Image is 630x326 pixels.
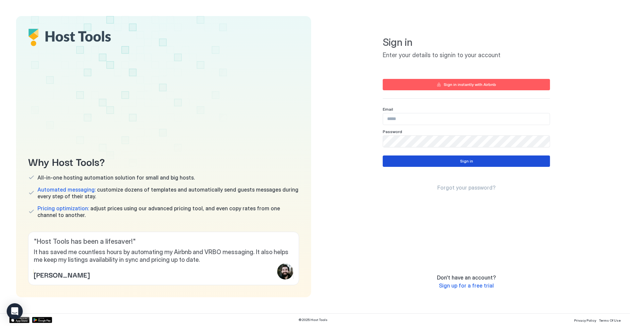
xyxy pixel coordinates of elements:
div: profile [277,263,293,280]
span: Pricing optimization: [37,205,89,212]
span: Password [383,129,402,134]
a: Forgot your password? [437,184,496,191]
span: Don't have an account? [437,274,496,281]
span: Terms Of Use [599,318,621,322]
div: Sign in [460,158,473,164]
span: Email [383,107,393,112]
span: All-in-one hosting automation solution for small and big hosts. [37,174,195,181]
a: Terms Of Use [599,316,621,323]
span: " Host Tools has been a lifesaver! " [34,237,293,246]
span: Enter your details to signin to your account [383,51,550,59]
span: adjust prices using our advanced pricing tool, and even copy rates from one channel to another. [37,205,299,218]
span: Privacy Policy [574,318,596,322]
a: App Store [9,317,29,323]
div: Sign in instantly with Airbnb [444,82,496,88]
span: customize dozens of templates and automatically send guests messages during every step of their s... [37,186,299,200]
input: Input Field [383,136,550,147]
span: Why Host Tools? [28,154,299,169]
span: Sign up for a free trial [439,282,494,289]
span: Automated messaging: [37,186,96,193]
button: Sign in [383,155,550,167]
button: Sign in instantly with Airbnb [383,79,550,90]
a: Google Play Store [32,317,52,323]
span: [PERSON_NAME] [34,269,90,280]
a: Privacy Policy [574,316,596,323]
span: © 2025 Host Tools [299,318,328,322]
div: Open Intercom Messenger [7,303,23,319]
span: Sign in [383,36,550,49]
input: Input Field [383,113,550,125]
a: Sign up for a free trial [439,282,494,289]
span: It has saved me countless hours by automating my Airbnb and VRBO messaging. It also helps me keep... [34,248,293,263]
